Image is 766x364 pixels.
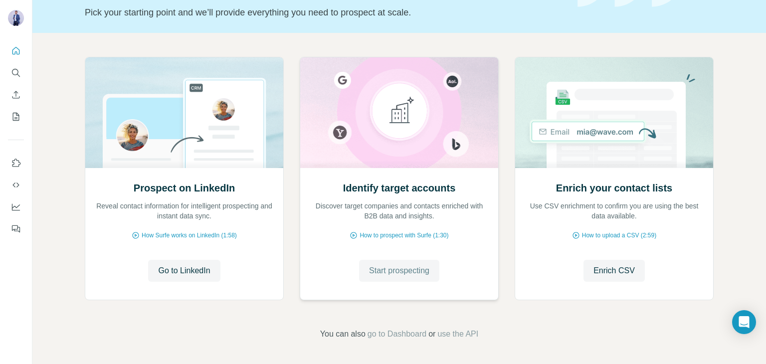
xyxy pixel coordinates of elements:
button: Enrich CSV [583,260,645,282]
button: Use Surfe on LinkedIn [8,154,24,172]
span: How Surfe works on LinkedIn (1:58) [142,231,237,240]
img: Avatar [8,10,24,26]
button: Start prospecting [359,260,439,282]
button: use the API [437,328,478,340]
button: Quick start [8,42,24,60]
span: Start prospecting [369,265,429,277]
span: How to prospect with Surfe (1:30) [360,231,448,240]
button: go to Dashboard [368,328,426,340]
span: You can also [320,328,366,340]
p: Discover target companies and contacts enriched with B2B data and insights. [310,201,488,221]
button: Dashboard [8,198,24,216]
span: Enrich CSV [593,265,635,277]
button: Use Surfe API [8,176,24,194]
button: Search [8,64,24,82]
h2: Identify target accounts [343,181,456,195]
button: My lists [8,108,24,126]
span: or [428,328,435,340]
img: Prospect on LinkedIn [85,57,284,168]
p: Reveal contact information for intelligent prospecting and instant data sync. [95,201,273,221]
img: Identify target accounts [300,57,499,168]
img: Enrich your contact lists [515,57,714,168]
button: Feedback [8,220,24,238]
h2: Enrich your contact lists [556,181,672,195]
div: Open Intercom Messenger [732,310,756,334]
span: Go to LinkedIn [158,265,210,277]
button: Enrich CSV [8,86,24,104]
p: Use CSV enrichment to confirm you are using the best data available. [525,201,703,221]
h2: Prospect on LinkedIn [134,181,235,195]
span: How to upload a CSV (2:59) [582,231,656,240]
p: Pick your starting point and we’ll provide everything you need to prospect at scale. [85,5,566,19]
button: Go to LinkedIn [148,260,220,282]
